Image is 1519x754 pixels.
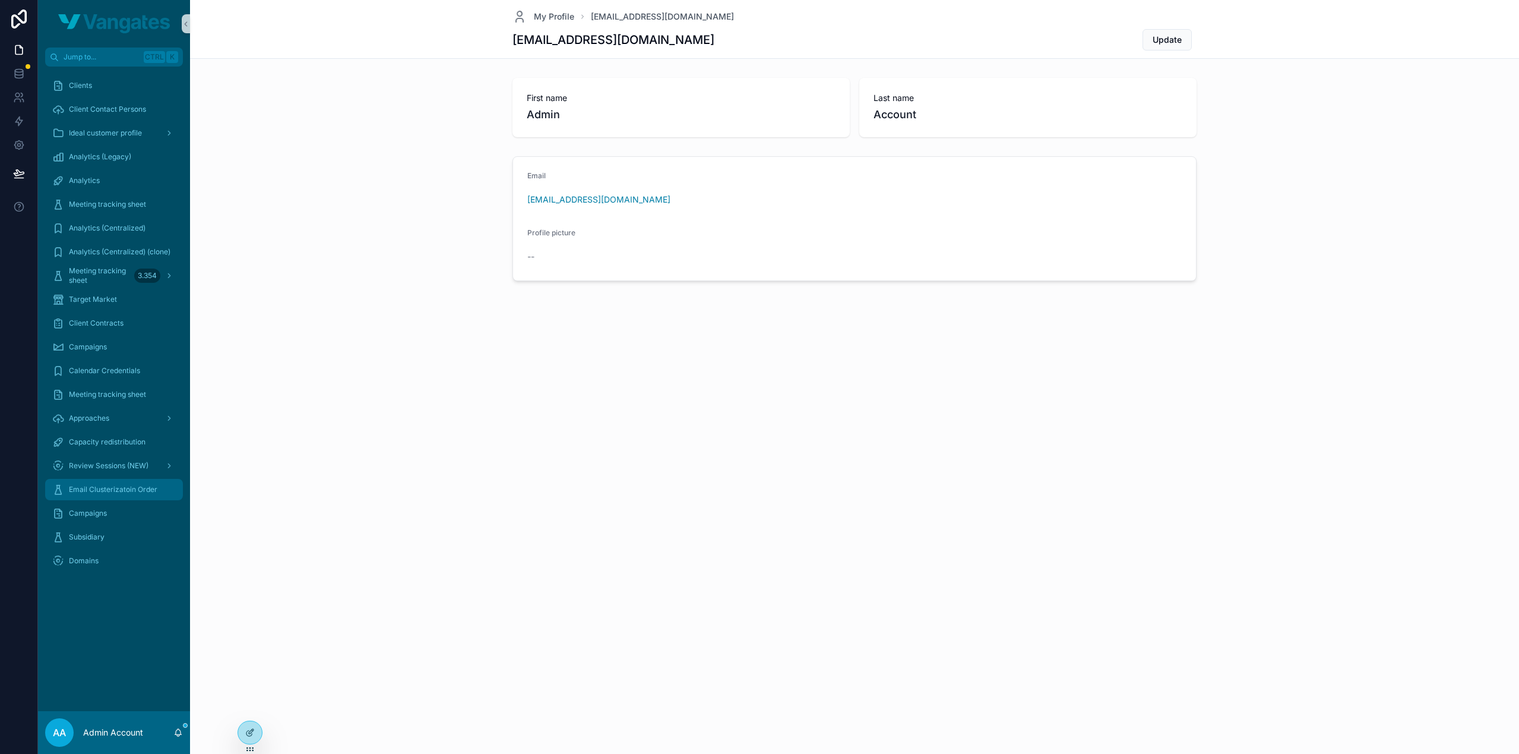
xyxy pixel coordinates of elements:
span: -- [527,251,534,263]
span: Email Clusterizatoin Order [69,485,157,494]
span: Client Contracts [69,318,124,328]
a: Campaigns [45,503,183,524]
a: Meeting tracking sheet [45,194,183,215]
span: Campaigns [69,342,107,352]
span: First name [527,92,836,104]
a: My Profile [512,10,574,24]
span: Email [527,171,546,180]
span: Meeting tracking sheet [69,390,146,399]
span: Client Contact Persons [69,105,146,114]
a: Approaches [45,408,183,429]
span: AA [53,725,66,740]
span: Approaches [69,414,109,423]
span: Ctrl [144,51,165,63]
span: Last name [874,92,1182,104]
a: Target Market [45,289,183,310]
a: Calendar Credentials [45,360,183,381]
span: Account [874,106,1182,123]
span: Meeting tracking sheet [69,266,129,285]
a: Email Clusterizatoin Order [45,479,183,500]
span: Admin [527,106,836,123]
a: Review Sessions (NEW) [45,455,183,477]
a: Analytics [45,170,183,191]
h1: [EMAIL_ADDRESS][DOMAIN_NAME] [512,31,714,48]
a: Analytics (Centralized) [45,217,183,239]
a: Campaigns [45,336,183,358]
button: Update [1143,29,1192,51]
span: Jump to... [64,52,139,62]
a: [EMAIL_ADDRESS][DOMAIN_NAME] [527,194,670,206]
span: Profile picture [527,228,575,237]
span: Analytics [69,176,100,185]
a: Client Contracts [45,313,183,334]
span: Review Sessions (NEW) [69,461,148,471]
div: 3.354 [134,269,160,283]
span: Clients [69,81,92,90]
a: Clients [45,75,183,96]
span: Analytics (Legacy) [69,152,131,162]
p: Admin Account [83,727,143,739]
span: Analytics (Centralized) [69,223,145,233]
a: Analytics (Legacy) [45,146,183,168]
span: Calendar Credentials [69,366,140,376]
span: Campaigns [69,509,107,518]
span: Capacity redistribution [69,437,145,447]
span: Analytics (Centralized) (clone) [69,247,170,257]
a: Meeting tracking sheet3.354 [45,265,183,286]
span: My Profile [534,11,574,23]
a: [EMAIL_ADDRESS][DOMAIN_NAME] [591,11,734,23]
span: K [167,52,177,62]
span: Ideal customer profile [69,128,142,138]
span: Update [1153,34,1182,46]
a: Capacity redistribution [45,431,183,453]
img: App logo [58,14,170,33]
a: Client Contact Persons [45,99,183,120]
span: Target Market [69,295,117,304]
span: Meeting tracking sheet [69,200,146,209]
span: Domains [69,556,99,566]
a: Meeting tracking sheet [45,384,183,405]
div: scrollable content [38,67,190,587]
a: Subsidiary [45,526,183,548]
a: Ideal customer profile [45,122,183,144]
a: Domains [45,550,183,572]
span: Subsidiary [69,532,105,542]
button: Jump to...CtrlK [45,48,183,67]
a: Analytics (Centralized) (clone) [45,241,183,263]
